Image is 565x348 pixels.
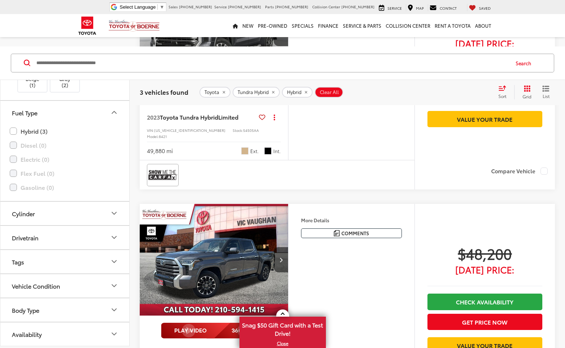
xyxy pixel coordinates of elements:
span: ​ [157,4,158,10]
h4: More Details [301,218,402,223]
span: 8421 [159,134,167,139]
label: Compare Vehicle [491,168,548,175]
label: Beige (1) [18,63,47,88]
div: Fuel Type [110,108,118,117]
span: 2023 [147,113,160,121]
span: Sort [498,93,506,99]
span: Saved [479,5,491,11]
span: Comments [341,230,369,237]
span: Toyota [205,89,219,95]
button: List View [537,85,555,99]
span: Select Language [120,4,156,10]
a: 2023Toyota Tundra HybridLimited [147,113,256,121]
img: View CARFAX report [148,165,177,184]
span: ▼ [160,4,164,10]
div: Drivetrain [12,234,39,241]
span: List [542,93,550,99]
span: Snag $50 Gift Card with a Test Drive! [240,317,325,339]
div: Cylinder [12,210,35,217]
div: Vehicle Condition [12,282,60,289]
button: Body TypeBody Type [0,298,130,321]
span: [DATE] Price: [427,266,542,273]
span: [US_VEHICLE_IDENTIFICATION_NUMBER] [154,128,225,133]
a: My Saved Vehicles [467,4,493,11]
span: [DATE] Price: [427,40,542,47]
button: Fuel TypeFuel Type [0,101,130,124]
a: Check Availability [427,294,542,310]
div: Availability [12,330,42,337]
span: Sales [169,4,178,9]
img: full motion video [161,323,267,339]
span: Wind Chill Pearl [241,147,248,155]
span: [PHONE_NUMBER] [228,4,261,9]
img: 2024 Toyota Tundra Hybrid Limited [139,204,289,316]
span: Stock: [233,128,243,133]
div: Tags [12,258,24,265]
button: remove Tundra%20Hybrid [233,87,280,98]
label: Flex Fuel (0) [10,167,120,179]
button: Get Price Now [427,314,542,330]
button: Clear All [315,87,343,98]
button: CylinderCylinder [0,201,130,225]
span: dropdown dots [274,114,275,120]
button: Vehicle ConditionVehicle Condition [0,274,130,297]
a: Collision Center [384,14,432,37]
a: Finance [316,14,341,37]
span: Contact [440,5,457,11]
span: [PHONE_NUMBER] [275,4,308,9]
button: remove Hybrid [282,87,313,98]
span: 3 vehicles found [140,88,188,96]
div: Vehicle Condition [110,281,118,290]
form: Search by Make, Model, or Keyword [36,54,509,71]
div: Availability [110,330,118,338]
span: Grid [523,93,532,99]
span: [PHONE_NUMBER] [179,4,212,9]
a: Pre-Owned [256,14,290,37]
img: Toyota [74,14,101,37]
span: 54505AA [243,128,259,133]
button: Next image [274,247,288,272]
button: remove Toyota [199,87,230,98]
button: TagsTags [0,250,130,273]
img: Comments [334,230,340,236]
button: Comments [301,228,402,238]
a: Home [230,14,240,37]
button: Select sort value [495,85,514,99]
button: Actions [268,111,281,124]
a: Service [377,4,404,11]
a: Rent a Toyota [432,14,473,37]
span: Map [416,5,424,11]
a: About [473,14,493,37]
a: Value Your Trade [427,111,542,127]
a: Select Language​ [120,4,164,10]
label: Hybrid (3) [10,125,120,137]
span: Toyota Tundra Hybrid [160,113,218,121]
span: Ext. [250,148,259,155]
div: 2024 Toyota Tundra Hybrid Limited 0 [139,204,289,316]
button: AvailabilityAvailability [0,322,130,345]
a: Map [406,4,426,11]
button: Grid View [514,85,537,99]
button: Search [509,54,542,72]
div: Drivetrain [110,233,118,242]
span: Parts [265,4,274,9]
div: Body Type [12,306,39,313]
label: Gray (2) [50,63,80,88]
a: Service & Parts: Opens in a new tab [341,14,384,37]
img: Vic Vaughan Toyota of Boerne [108,19,160,32]
span: Hybrid [287,89,301,95]
span: [PHONE_NUMBER] [341,4,375,9]
span: Tundra Hybrid [238,89,269,95]
span: Clear All [320,89,339,95]
span: Service [214,4,227,9]
label: Electric (0) [10,153,120,165]
span: $48,200 [427,244,542,262]
a: New [240,14,256,37]
span: Int. [273,148,281,155]
div: Cylinder [110,209,118,218]
a: 2024 Toyota Tundra Hybrid Limited2024 Toyota Tundra Hybrid Limited2024 Toyota Tundra Hybrid Limit... [139,204,289,316]
span: Black [264,147,272,155]
span: Collision Center [312,4,340,9]
div: 49,880 mi [147,147,173,155]
label: Diesel (0) [10,139,120,151]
